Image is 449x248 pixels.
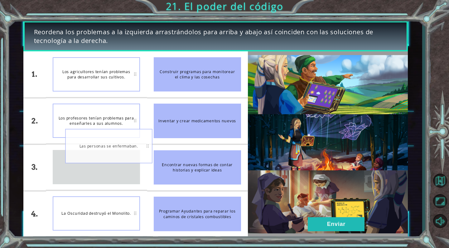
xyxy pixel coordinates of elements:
div: 1. [23,51,46,97]
div: Programar Ayudantes para reparar los caminos de cristales combustibles [154,197,241,231]
button: Enviar [308,217,365,231]
div: La Oscuridad destruyó el Monolito. [53,196,140,231]
div: Construir programas para monitorear el clima y las cosechas [154,57,241,91]
div: 2. [23,98,46,144]
div: Los agricultores tenían problemas para desarrollar sus cultivos. [53,57,140,91]
img: Interactive Art [248,55,408,233]
a: Volver al mapa [431,171,449,191]
div: Las personas se enfermaban. [53,150,140,184]
span: Reordena los problemas a la izquierda arrastrándolos para arriba y abajo así coinciden con las so... [34,27,397,45]
div: 4. [23,191,46,237]
div: 3. [23,144,46,190]
button: Sonido apagado [431,212,449,230]
div: Encontrar nuevas formas de contar historias y explicar ideas [154,150,241,185]
button: Volver al mapa [431,171,449,190]
div: Los profesores tenían problemas para enseñarles a sus alumnos. [53,104,140,138]
div: Inventar y crear medicamentos nuevos [154,104,241,138]
button: Maximizar navegador [431,192,449,210]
